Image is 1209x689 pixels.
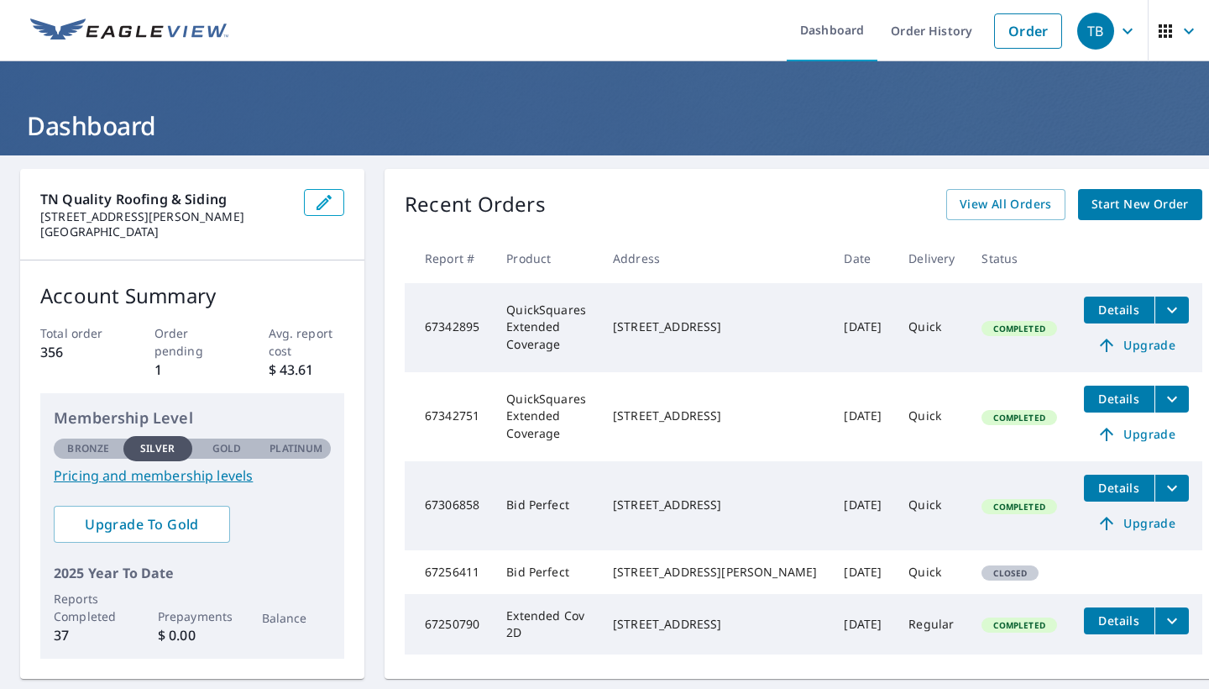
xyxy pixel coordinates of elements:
button: detailsBtn-67342895 [1084,297,1154,323]
div: [STREET_ADDRESS] [613,318,817,335]
th: Product [493,234,599,283]
h1: Dashboard [20,108,1189,143]
span: Closed [983,567,1037,579]
span: Details [1094,302,1144,318]
span: Upgrade [1094,513,1179,534]
th: Report # [405,234,493,283]
td: Bid Perfect [493,550,599,594]
th: Date [830,234,895,283]
p: 2025 Year To Date [54,563,331,583]
span: Start New Order [1091,194,1189,215]
p: Order pending [154,324,231,360]
td: Extended Cov 2D [493,594,599,655]
td: [DATE] [830,283,895,372]
p: $ 43.61 [269,360,345,380]
td: [DATE] [830,594,895,655]
p: 1 [154,360,231,380]
a: Start New Order [1078,189,1202,220]
span: Upgrade To Gold [67,515,217,534]
td: [DATE] [830,461,895,550]
div: [STREET_ADDRESS] [613,497,817,513]
a: Pricing and membership levels [54,465,331,486]
th: Address [599,234,830,283]
p: Bronze [67,441,109,456]
button: filesDropdownBtn-67306858 [1154,475,1189,502]
p: Gold [212,441,241,456]
td: QuickSquares Extended Coverage [493,372,599,461]
p: 356 [40,342,117,362]
td: Regular [895,594,968,655]
p: 37 [54,625,123,645]
div: [STREET_ADDRESS] [613,408,817,424]
td: [DATE] [830,550,895,594]
a: Upgrade To Gold [54,506,230,543]
img: EV Logo [30,18,228,44]
th: Delivery [895,234,968,283]
button: detailsBtn-67306858 [1084,475,1154,502]
td: Quick [895,461,968,550]
p: Avg. report cost [269,324,345,360]
p: Prepayments [158,607,228,625]
td: 67250790 [405,594,493,655]
td: Quick [895,550,968,594]
td: [DATE] [830,372,895,461]
button: filesDropdownBtn-67250790 [1154,607,1189,634]
span: Upgrade [1094,335,1179,355]
p: Platinum [270,441,322,456]
span: Completed [983,501,1055,513]
p: [STREET_ADDRESS][PERSON_NAME] [40,209,290,224]
span: Upgrade [1094,424,1179,444]
span: Details [1094,480,1144,496]
p: Membership Level [54,407,331,429]
span: Completed [983,323,1055,334]
p: Total order [40,324,117,342]
p: Reports Completed [54,590,123,625]
div: [STREET_ADDRESS][PERSON_NAME] [613,564,817,581]
div: TB [1077,13,1114,50]
a: Upgrade [1084,421,1189,448]
td: Quick [895,283,968,372]
span: Completed [983,619,1055,631]
td: 67306858 [405,461,493,550]
a: Upgrade [1084,510,1189,537]
span: Details [1094,391,1144,407]
p: TN Quality Roofing & Siding [40,189,290,209]
td: 67256411 [405,550,493,594]
p: [GEOGRAPHIC_DATA] [40,224,290,239]
td: Bid Perfect [493,461,599,550]
button: detailsBtn-67250790 [1084,607,1154,634]
td: 67342895 [405,283,493,372]
p: Balance [262,609,332,627]
a: Upgrade [1084,332,1189,359]
span: View All Orders [960,194,1052,215]
td: 67342751 [405,372,493,461]
button: filesDropdownBtn-67342751 [1154,386,1189,413]
a: Order [994,13,1062,49]
p: Recent Orders [405,189,546,220]
button: detailsBtn-67342751 [1084,386,1154,413]
span: Completed [983,412,1055,423]
td: QuickSquares Extended Coverage [493,283,599,372]
th: Status [968,234,1070,283]
span: Details [1094,613,1144,629]
p: Account Summary [40,281,344,311]
button: filesDropdownBtn-67342895 [1154,297,1189,323]
td: Quick [895,372,968,461]
div: [STREET_ADDRESS] [613,616,817,633]
p: $ 0.00 [158,625,228,645]
p: Silver [140,441,175,456]
a: View All Orders [946,189,1065,220]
